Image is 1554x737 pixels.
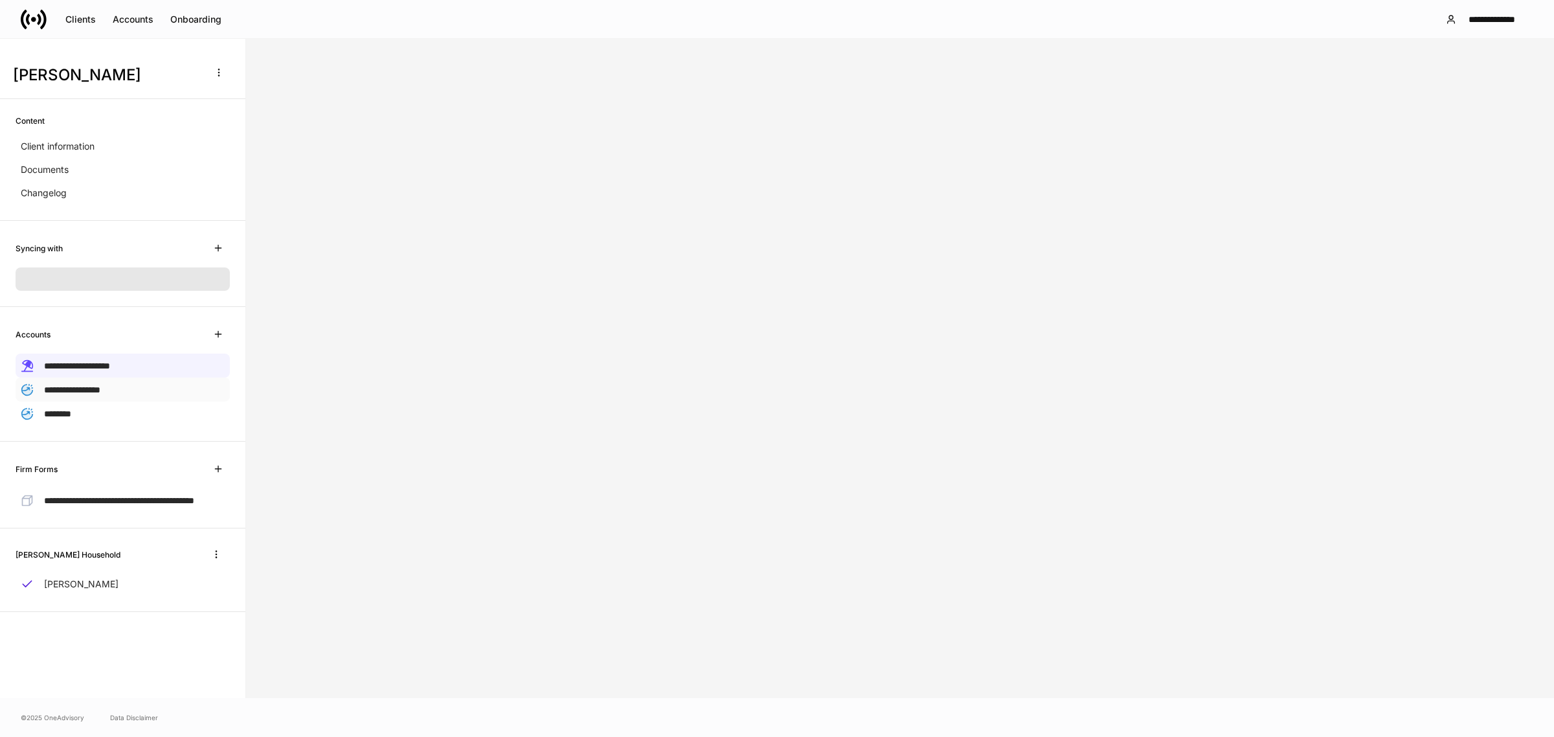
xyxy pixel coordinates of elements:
[16,181,230,205] a: Changelog
[16,158,230,181] a: Documents
[65,15,96,24] div: Clients
[110,712,158,723] a: Data Disclaimer
[44,578,118,591] p: [PERSON_NAME]
[170,15,221,24] div: Onboarding
[16,573,230,596] a: [PERSON_NAME]
[113,15,153,24] div: Accounts
[104,9,162,30] button: Accounts
[21,187,67,199] p: Changelog
[16,549,120,561] h6: [PERSON_NAME] Household
[16,463,58,475] h6: Firm Forms
[21,712,84,723] span: © 2025 OneAdvisory
[21,163,69,176] p: Documents
[57,9,104,30] button: Clients
[16,135,230,158] a: Client information
[16,328,51,341] h6: Accounts
[162,9,230,30] button: Onboarding
[13,65,200,85] h3: [PERSON_NAME]
[21,140,95,153] p: Client information
[16,242,63,255] h6: Syncing with
[16,115,45,127] h6: Content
